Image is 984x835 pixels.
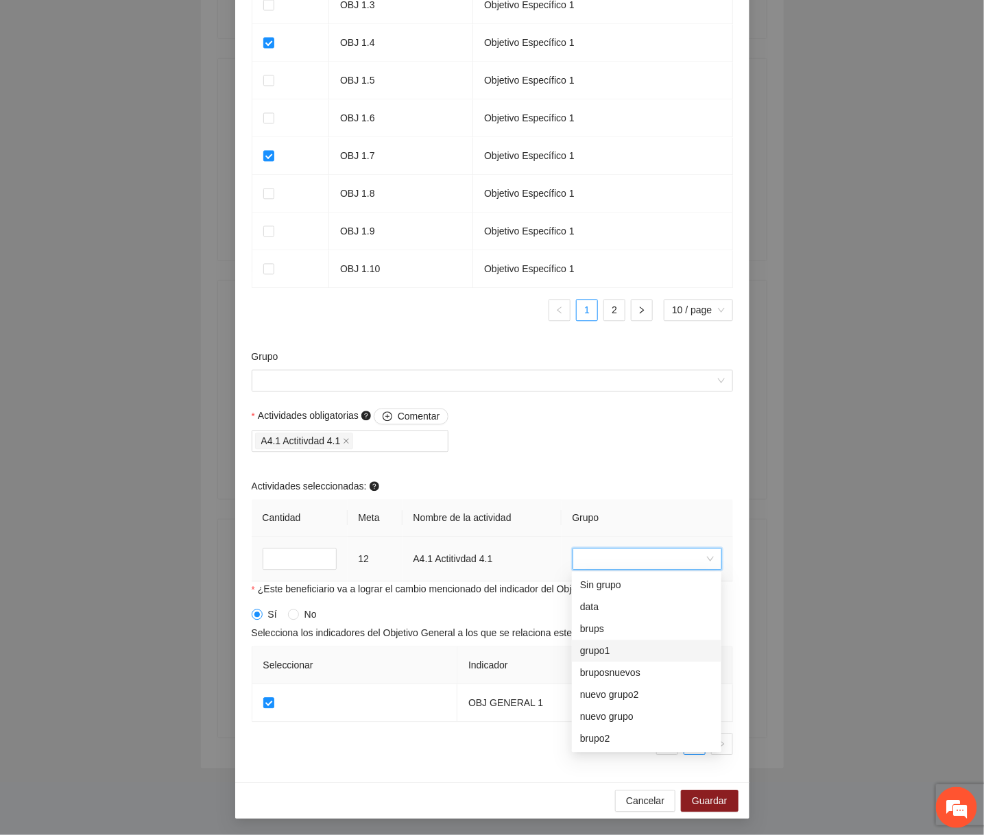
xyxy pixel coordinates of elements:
div: grupo1 [572,640,721,662]
td: OBJ 1.10 [329,250,473,288]
span: 10 / page [672,300,724,320]
td: OBJ 1.4 [329,24,473,62]
span: close [343,437,350,444]
button: left [549,299,571,321]
span: A4.1 Actitivdad 4.1 [261,433,341,448]
span: question-circle [361,411,371,420]
div: nuevo grupo2 [572,684,721,706]
td: OBJ 1.5 [329,62,473,99]
button: Guardar [681,790,738,812]
div: brupo2 [572,728,721,750]
button: left [656,733,678,755]
div: brupo2 [580,731,713,747]
span: No [299,607,322,622]
textarea: Escriba su mensaje y pulse “Intro” [7,374,261,422]
div: bruposnuevos [580,666,713,681]
td: Objetivo Específico 1 [473,250,732,288]
td: 12 [348,537,403,581]
div: grupo1 [580,644,713,659]
span: Cantidad [263,512,301,523]
span: Actividades obligatorias [258,408,448,424]
button: right [631,299,653,321]
td: A4.1 Actitivdad 4.1 [403,537,562,581]
div: brups [580,622,713,637]
li: 1 [576,299,598,321]
button: Cancelar [615,790,675,812]
a: 2 [604,300,625,320]
span: Cancelar [626,793,664,808]
span: right [638,306,646,314]
div: Chatee con nosotros ahora [71,70,230,88]
th: Seleccionar [252,646,458,684]
span: left [555,306,564,314]
th: Indicador [457,646,732,684]
span: ¿Este beneficiario va a lograr el cambio mencionado del indicador del Objetivo General? [258,581,715,598]
li: Previous Page [549,299,571,321]
div: nuevo grupo2 [580,688,713,703]
div: Sin grupo [572,574,721,596]
span: Actividades seleccionadas: [252,479,382,494]
div: Page Size [664,299,732,321]
li: Next Page [631,299,653,321]
td: OBJ 1.6 [329,99,473,137]
span: A4.1 Actitivdad 4.1 [255,433,354,449]
span: question-circle [370,481,379,491]
td: Objetivo Específico 1 [473,62,732,99]
div: brups [572,618,721,640]
div: data [572,596,721,618]
div: nuevo grupo [580,710,713,725]
td: Objetivo Específico 1 [473,99,732,137]
li: 2 [603,299,625,321]
th: Nombre de la actividad [403,499,562,537]
div: nuevo grupo [572,706,721,728]
div: Minimizar ventana de chat en vivo [225,7,258,40]
button: Actividades obligatorias question-circle [374,408,448,424]
span: Comentar [398,409,440,424]
td: Objetivo Específico 1 [473,175,732,213]
td: Objetivo Específico 1 [473,24,732,62]
span: Estamos en línea. [80,183,189,322]
label: Grupo [252,349,278,364]
td: OBJ GENERAL 1 [457,684,732,722]
span: right [718,740,726,748]
span: Grupo [573,512,599,523]
td: OBJ 1.9 [329,213,473,250]
span: Sí [263,607,283,622]
a: 1 [577,300,597,320]
span: plus-circle [383,411,392,422]
div: Sin grupo [580,578,713,593]
th: Meta [348,499,403,537]
li: Next Page [711,733,733,755]
td: Objetivo Específico 1 [473,213,732,250]
div: data [580,600,713,615]
td: Objetivo Específico 1 [473,137,732,175]
td: OBJ 1.8 [329,175,473,213]
span: Guardar [692,793,727,808]
input: Grupo [260,370,715,391]
span: Selecciona los indicadores del Objetivo General a los que se relaciona este perfil [252,625,596,640]
td: OBJ 1.7 [329,137,473,175]
li: Previous Page [656,733,678,755]
button: right [711,733,733,755]
div: bruposnuevos [572,662,721,684]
